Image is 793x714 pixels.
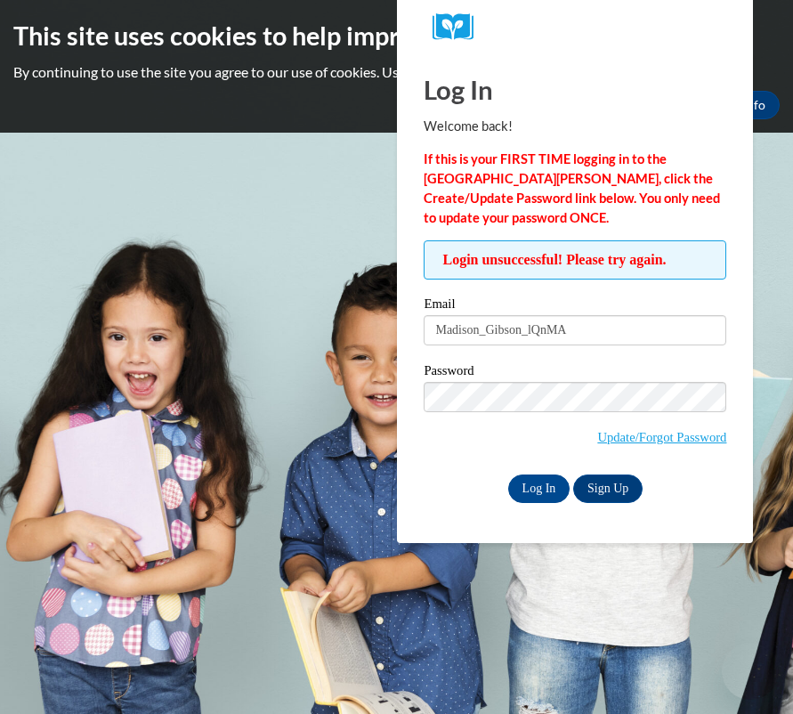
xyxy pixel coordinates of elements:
[424,364,726,382] label: Password
[722,643,779,700] iframe: Button to launch messaging window
[508,475,570,503] input: Log In
[13,62,780,82] p: By continuing to use the site you agree to our use of cookies. Use the ‘More info’ button to read...
[13,18,780,53] h2: This site uses cookies to help improve your learning experience.
[424,71,726,108] h1: Log In
[424,117,726,136] p: Welcome back!
[424,240,726,280] span: Login unsuccessful! Please try again.
[573,475,643,503] a: Sign Up
[424,151,720,225] strong: If this is your FIRST TIME logging in to the [GEOGRAPHIC_DATA][PERSON_NAME], click the Create/Upd...
[433,13,486,41] img: Logo brand
[433,13,717,41] a: COX Campus
[424,297,726,315] label: Email
[597,430,726,444] a: Update/Forgot Password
